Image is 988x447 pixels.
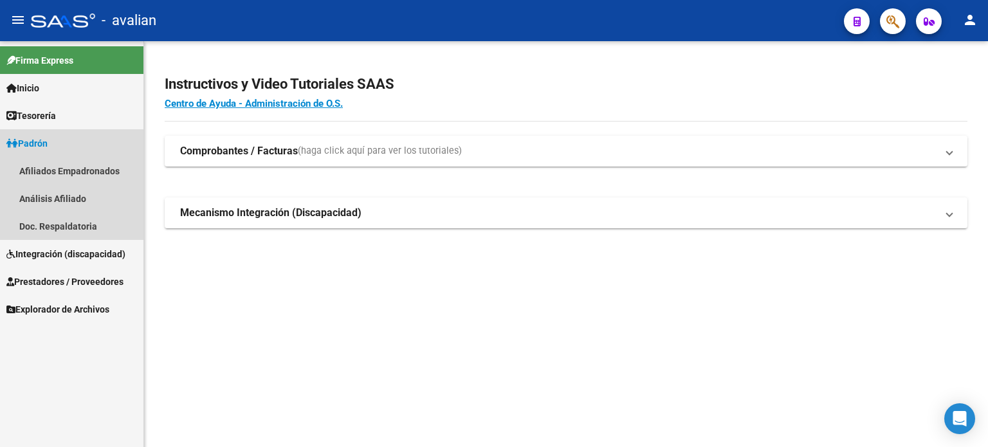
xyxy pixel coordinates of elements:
span: Firma Express [6,53,73,68]
a: Centro de Ayuda - Administración de O.S. [165,98,343,109]
mat-expansion-panel-header: Mecanismo Integración (Discapacidad) [165,197,967,228]
strong: Mecanismo Integración (Discapacidad) [180,206,361,220]
mat-expansion-panel-header: Comprobantes / Facturas(haga click aquí para ver los tutoriales) [165,136,967,167]
strong: Comprobantes / Facturas [180,144,298,158]
mat-icon: menu [10,12,26,28]
span: Explorador de Archivos [6,302,109,316]
span: - avalian [102,6,156,35]
span: Prestadores / Proveedores [6,275,123,289]
span: Integración (discapacidad) [6,247,125,261]
span: Padrón [6,136,48,151]
div: Open Intercom Messenger [944,403,975,434]
span: Inicio [6,81,39,95]
span: (haga click aquí para ver los tutoriales) [298,144,462,158]
mat-icon: person [962,12,978,28]
h2: Instructivos y Video Tutoriales SAAS [165,72,967,96]
span: Tesorería [6,109,56,123]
